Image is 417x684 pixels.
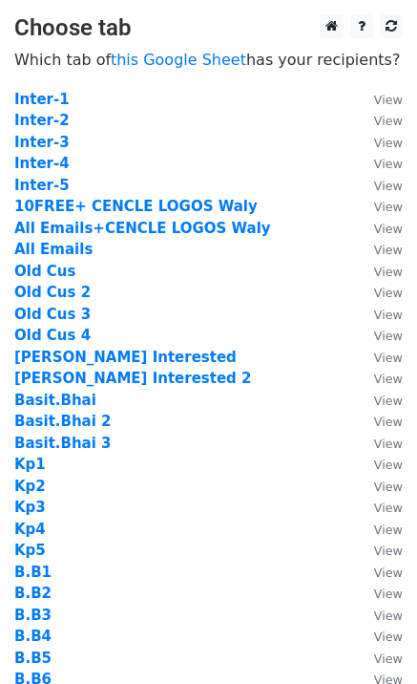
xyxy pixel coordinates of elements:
a: View [355,177,403,194]
a: View [355,263,403,280]
a: View [355,284,403,301]
a: Old Cus [14,263,75,280]
small: View [374,351,403,365]
small: View [374,587,403,601]
small: View [374,415,403,429]
small: View [374,566,403,580]
p: Which tab of has your recipients? [14,50,403,70]
a: View [355,435,403,452]
small: View [374,437,403,451]
strong: Kp1 [14,456,46,473]
a: View [355,456,403,473]
a: Inter-4 [14,155,70,172]
a: Kp5 [14,542,46,559]
a: All Emails [14,241,93,258]
small: View [374,265,403,279]
a: Inter-1 [14,91,70,108]
a: Inter-5 [14,177,70,194]
a: B.B3 [14,607,52,624]
a: View [355,134,403,151]
strong: 10FREE+ CENCLE LOGOS Waly [14,198,258,215]
a: B.B2 [14,585,52,602]
a: View [355,499,403,516]
small: View [374,222,403,236]
a: B.B5 [14,650,52,667]
a: All Emails+CENCLE LOGOS Waly [14,220,271,237]
a: Basit.Bhai [14,392,96,409]
small: View [374,501,403,515]
a: Kp2 [14,478,46,495]
a: View [355,306,403,323]
a: View [355,650,403,667]
small: View [374,630,403,644]
small: View [374,480,403,494]
a: this Google Sheet [111,51,246,69]
strong: Basit.Bhai 3 [14,435,112,452]
small: View [374,286,403,300]
a: B.B1 [14,564,52,581]
a: View [355,521,403,538]
a: View [355,564,403,581]
a: [PERSON_NAME] Interested [14,349,237,366]
a: [PERSON_NAME] Interested 2 [14,370,252,387]
a: View [355,413,403,430]
small: View [374,114,403,128]
a: View [355,155,403,172]
small: View [374,93,403,107]
a: View [355,241,403,258]
a: Old Cus 4 [14,327,91,344]
small: View [374,329,403,343]
a: Old Cus 2 [14,284,91,301]
a: Kp4 [14,521,46,538]
a: View [355,198,403,215]
a: View [355,585,403,602]
small: View [374,179,403,193]
small: View [374,200,403,214]
a: View [355,349,403,366]
a: Inter-3 [14,134,70,151]
small: View [374,523,403,537]
small: View [374,157,403,171]
a: View [355,478,403,495]
a: Old Cus 3 [14,306,91,323]
a: View [355,628,403,645]
a: View [355,112,403,129]
small: View [374,243,403,257]
a: View [355,327,403,344]
small: View [374,544,403,558]
a: B.B4 [14,628,52,645]
small: View [374,652,403,666]
small: View [374,372,403,386]
a: View [355,370,403,387]
a: View [355,91,403,108]
small: View [374,394,403,408]
strong: Kp3 [14,499,46,516]
small: View [374,308,403,322]
a: View [355,542,403,559]
a: Basit.Bhai 2 [14,413,112,430]
a: Inter-2 [14,112,70,129]
h3: Choose tab [14,14,403,42]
